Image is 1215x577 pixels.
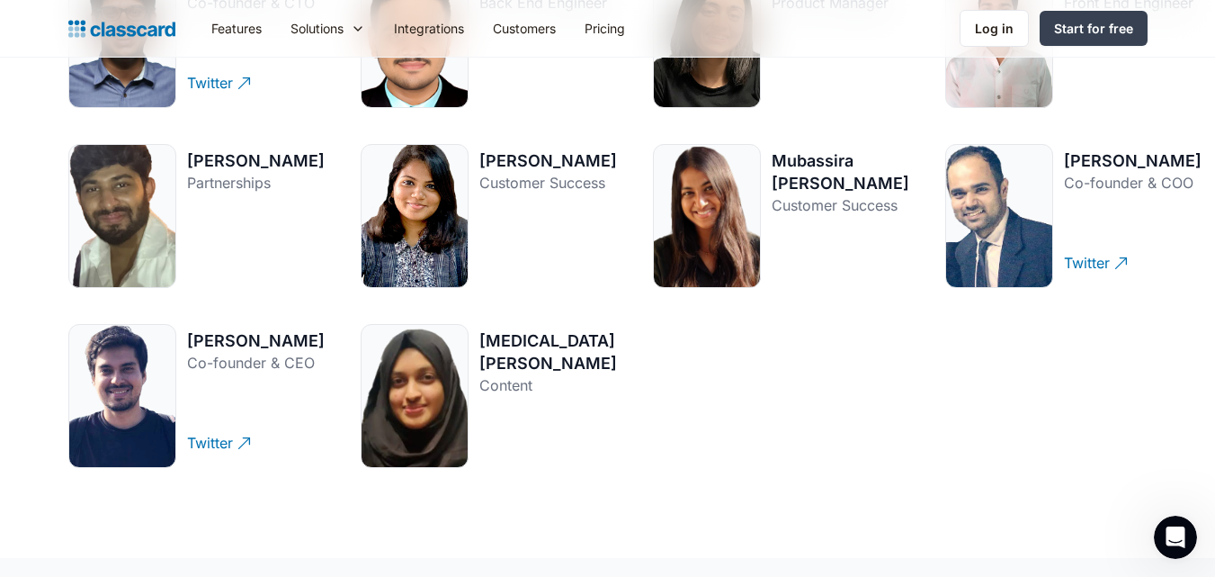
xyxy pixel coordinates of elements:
[276,8,380,49] div: Solutions
[12,7,46,41] button: go back
[30,340,330,386] input: Your email
[1054,19,1133,38] div: Start for free
[187,149,325,172] div: [PERSON_NAME]
[1064,149,1202,172] div: [PERSON_NAME]
[187,172,325,194] div: Partnerships
[68,16,175,41] a: home
[281,7,316,41] button: Home
[479,149,617,172] div: [PERSON_NAME]
[187,59,325,108] a: Twitter
[772,194,909,216] div: Customer Success
[19,387,341,418] textarea: Message…
[76,10,105,39] img: Profile image for Suraj
[316,7,348,40] div: Close
[187,329,325,352] div: [PERSON_NAME]
[1064,172,1202,194] div: Co-founder & COO
[478,8,570,49] a: Customers
[187,419,325,468] a: Twitter
[187,59,233,94] div: Twitter
[772,149,909,194] div: Mubassira [PERSON_NAME]
[51,10,80,39] img: Profile image for Jenita
[975,19,1014,38] div: Log in
[479,172,617,194] div: Customer Success
[1064,239,1202,288] a: Twitter
[102,10,130,39] img: Profile image for Anuj
[197,8,276,49] a: Features
[290,19,344,38] div: Solutions
[1154,516,1197,559] iframe: Intercom live chat
[1064,239,1110,274] div: Twitter
[960,10,1029,47] a: Log in
[138,9,206,23] h1: Classcard
[570,8,639,49] a: Pricing
[380,8,478,49] a: Integrations
[187,352,325,374] div: Co-founder & CEO
[187,419,233,454] div: Twitter
[479,329,617,374] div: [MEDICAL_DATA][PERSON_NAME]
[479,374,617,396] div: Content
[276,439,290,454] button: Emoji picker
[152,23,264,41] p: Back in 30 minutes
[305,432,334,461] button: Send a message…
[1040,11,1148,46] a: Start for free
